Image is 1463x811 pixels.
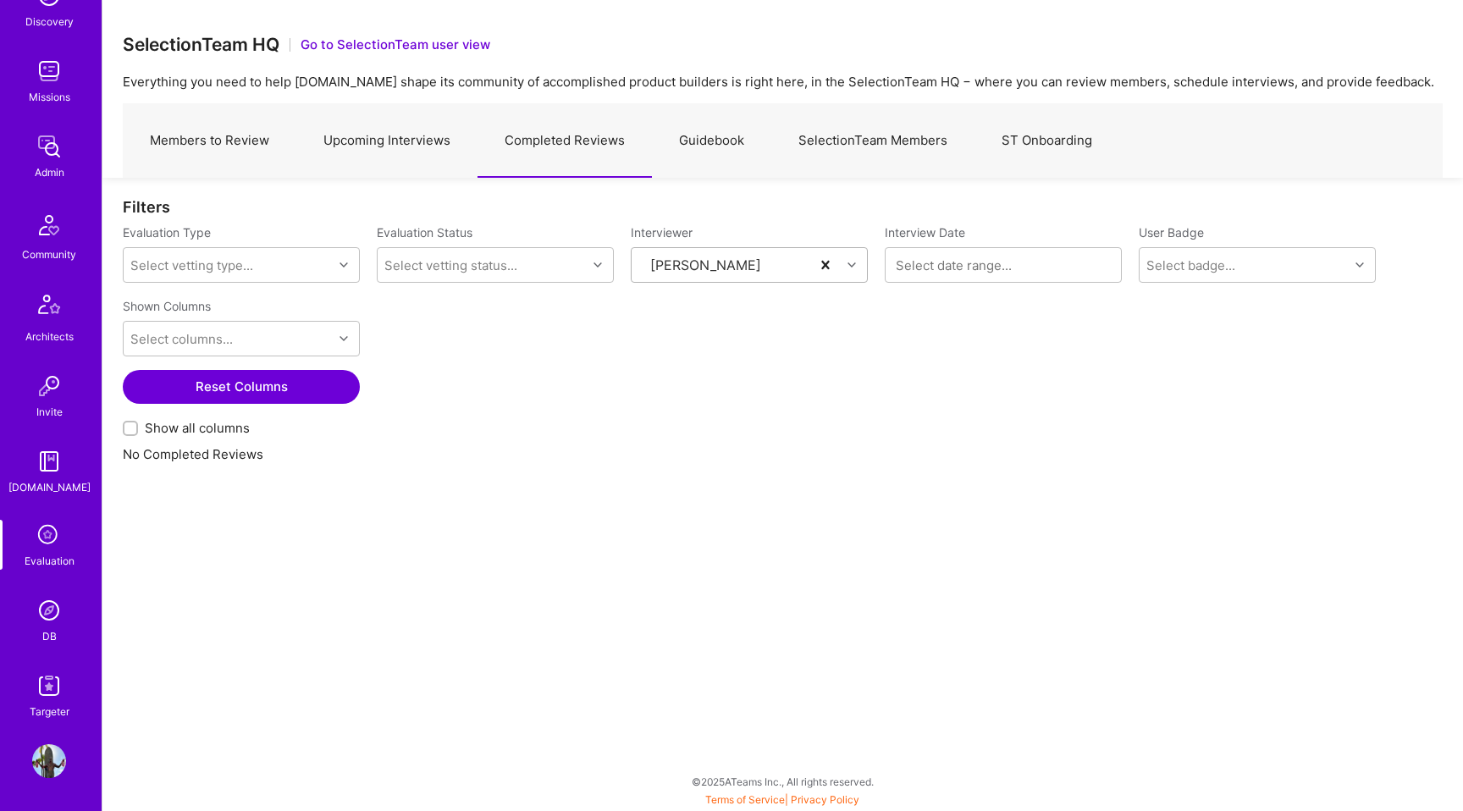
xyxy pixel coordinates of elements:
i: icon Chevron [1355,261,1364,269]
button: Go to SelectionTeam user view [301,36,490,53]
input: Select date range... [896,257,1111,273]
div: DB [42,627,57,645]
h3: SelectionTeam HQ [123,34,279,55]
a: ST Onboarding [974,104,1119,178]
i: icon Chevron [340,334,348,343]
a: Guidebook [652,104,771,178]
div: Select vetting type... [130,257,253,274]
img: Admin Search [32,593,66,627]
span: | [705,793,859,806]
label: User Badge [1139,224,1204,240]
div: Discovery [25,13,74,30]
a: Completed Reviews [478,104,652,178]
div: Evaluation [25,552,75,570]
label: Interview Date [885,224,1122,240]
img: Community [29,205,69,246]
i: icon SelectionTeam [33,520,65,552]
div: Invite [36,403,63,421]
div: Admin [35,163,64,181]
a: User Avatar [28,744,70,778]
div: [DOMAIN_NAME] [8,478,91,496]
img: Skill Targeter [32,669,66,703]
div: Missions [29,88,70,106]
div: Select columns... [130,330,233,348]
a: Members to Review [123,104,296,178]
div: Select badge... [1146,257,1235,274]
a: Upcoming Interviews [296,104,478,178]
div: [PERSON_NAME] [650,257,761,274]
button: Reset Columns [123,370,360,404]
div: Targeter [30,703,69,720]
a: SelectionTeam Members [771,104,974,178]
span: Show all columns [145,419,250,437]
label: Interviewer [631,224,868,240]
div: Architects [25,328,74,345]
i: icon Chevron [593,261,602,269]
img: Invite [32,369,66,403]
img: guide book [32,444,66,478]
label: Evaluation Type [123,224,211,240]
div: Select vetting status... [384,257,517,274]
label: Evaluation Status [377,224,472,240]
img: Architects [29,287,69,328]
img: teamwork [32,54,66,88]
a: Privacy Policy [791,793,859,806]
i: icon Chevron [340,261,348,269]
label: Shown Columns [123,298,211,314]
img: User Avatar [32,744,66,778]
div: No Completed Reviews [102,178,1463,504]
i: icon Chevron [847,261,856,269]
div: © 2025 ATeams Inc., All rights reserved. [102,760,1463,803]
img: admin teamwork [32,130,66,163]
div: Community [22,246,76,263]
div: Filters [123,198,1443,216]
p: Everything you need to help [DOMAIN_NAME] shape its community of accomplished product builders is... [123,73,1443,91]
a: Terms of Service [705,793,785,806]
